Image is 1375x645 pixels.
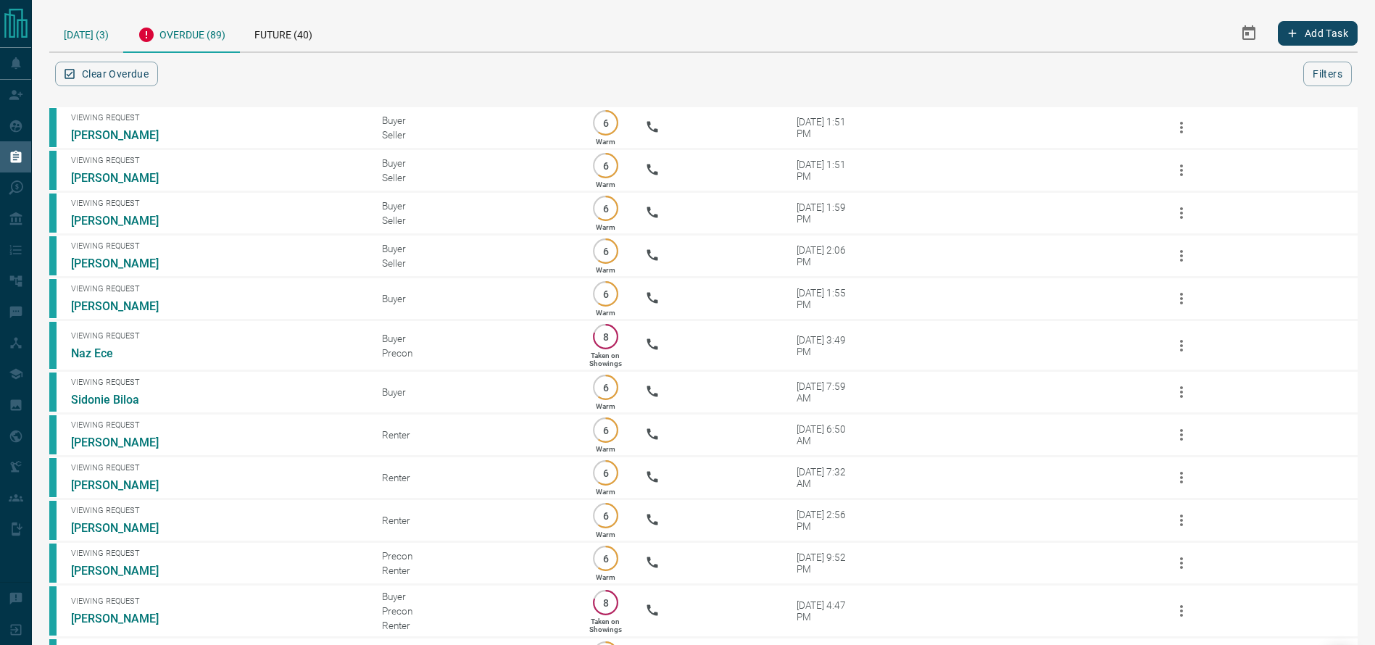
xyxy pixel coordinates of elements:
a: [PERSON_NAME] [71,564,180,578]
div: Buyer [382,293,565,304]
span: Viewing Request [71,156,360,165]
a: [PERSON_NAME] [71,436,180,449]
span: Viewing Request [71,113,360,122]
div: Future (40) [240,14,327,51]
div: [DATE] 6:50 AM [797,423,858,446]
div: [DATE] 7:59 AM [797,380,858,404]
span: Viewing Request [71,378,360,387]
div: [DATE] 1:51 PM [797,159,858,182]
span: Viewing Request [71,420,360,430]
div: condos.ca [49,373,57,412]
span: Viewing Request [71,596,360,606]
div: Buyer [382,115,565,126]
p: Warm [596,488,615,496]
a: [PERSON_NAME] [71,214,180,228]
span: Viewing Request [71,241,360,251]
span: Viewing Request [71,199,360,208]
div: Seller [382,129,565,141]
div: [DATE] 3:49 PM [797,334,858,357]
button: Clear Overdue [55,62,158,86]
span: Viewing Request [71,463,360,473]
p: Warm [596,309,615,317]
div: Overdue (89) [123,14,240,53]
div: condos.ca [49,501,57,540]
div: condos.ca [49,151,57,190]
a: Naz Ece [71,346,180,360]
div: condos.ca [49,415,57,454]
p: 6 [600,160,611,171]
p: Taken on Showings [589,617,622,633]
div: Precon [382,347,565,359]
p: 8 [600,331,611,342]
p: 6 [600,203,611,214]
span: Viewing Request [71,284,360,294]
p: Warm [596,180,615,188]
a: Sidonie Biloa [71,393,180,407]
div: Buyer [382,243,565,254]
a: [PERSON_NAME] [71,171,180,185]
div: Precon [382,550,565,562]
div: [DATE] 7:32 AM [797,466,858,489]
a: [PERSON_NAME] [71,612,180,625]
span: Viewing Request [71,549,360,558]
div: [DATE] 2:06 PM [797,244,858,267]
div: condos.ca [49,108,57,147]
p: 6 [600,246,611,257]
p: 6 [600,467,611,478]
button: Add Task [1278,21,1358,46]
p: Warm [596,138,615,146]
a: [PERSON_NAME] [71,257,180,270]
p: Warm [596,223,615,231]
p: Warm [596,573,615,581]
span: Viewing Request [71,506,360,515]
div: Seller [382,172,565,183]
a: [PERSON_NAME] [71,521,180,535]
div: Buyer [382,200,565,212]
p: Warm [596,402,615,410]
div: Precon [382,605,565,617]
div: Seller [382,257,565,269]
p: 6 [600,425,611,436]
div: [DATE] 1:55 PM [797,287,858,310]
p: Warm [596,530,615,538]
p: Warm [596,445,615,453]
div: [DATE] (3) [49,14,123,51]
button: Select Date Range [1231,16,1266,51]
div: Buyer [382,386,565,398]
div: Renter [382,472,565,483]
button: Filters [1303,62,1352,86]
div: [DATE] 9:52 PM [797,552,858,575]
a: [PERSON_NAME] [71,299,180,313]
p: 6 [600,288,611,299]
div: Buyer [382,591,565,602]
p: Warm [596,266,615,274]
div: Seller [382,215,565,226]
span: Viewing Request [71,331,360,341]
a: [PERSON_NAME] [71,128,180,142]
div: condos.ca [49,544,57,583]
div: Buyer [382,333,565,344]
div: condos.ca [49,322,57,369]
p: 6 [600,382,611,393]
div: Renter [382,515,565,526]
div: [DATE] 2:56 PM [797,509,858,532]
p: 6 [600,510,611,521]
div: condos.ca [49,586,57,636]
div: Renter [382,565,565,576]
div: Renter [382,620,565,631]
div: Buyer [382,157,565,169]
div: [DATE] 1:59 PM [797,201,858,225]
div: [DATE] 4:47 PM [797,599,858,623]
div: [DATE] 1:51 PM [797,116,858,139]
div: condos.ca [49,458,57,497]
p: 6 [600,553,611,564]
div: condos.ca [49,279,57,318]
a: [PERSON_NAME] [71,478,180,492]
div: condos.ca [49,193,57,233]
p: Taken on Showings [589,351,622,367]
div: condos.ca [49,236,57,275]
p: 8 [600,597,611,608]
p: 6 [600,117,611,128]
div: Renter [382,429,565,441]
